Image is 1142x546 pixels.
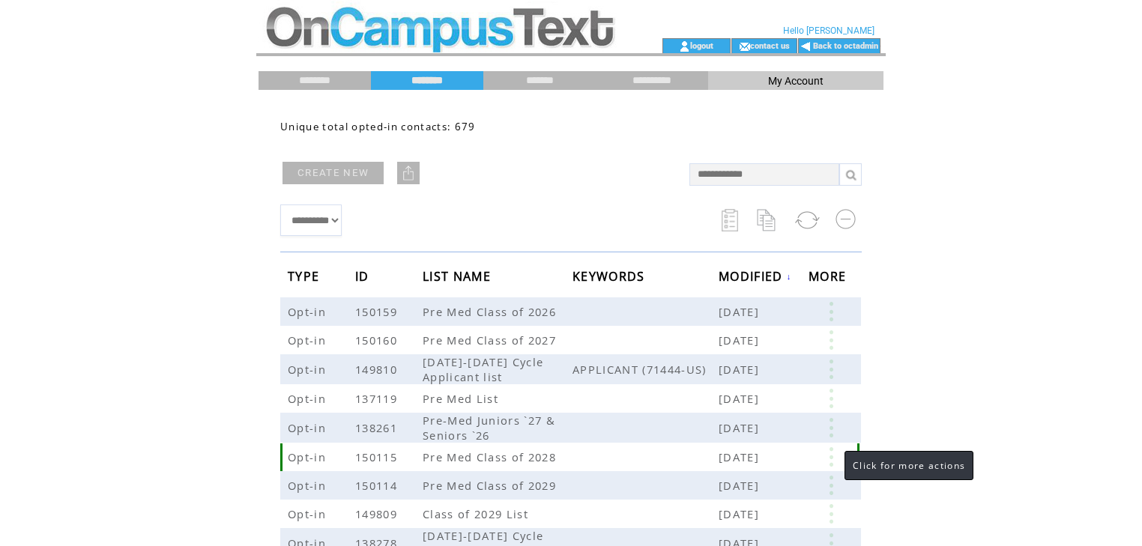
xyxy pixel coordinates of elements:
span: Opt-in [288,391,330,406]
span: Pre-Med Juniors `27 & Seniors `26 [423,413,555,443]
a: ID [355,271,373,280]
span: [DATE] [719,391,763,406]
img: contact_us_icon.gif [739,40,750,52]
span: 149809 [355,506,401,521]
a: CREATE NEW [283,162,384,184]
span: 150160 [355,333,401,348]
span: [DATE] [719,449,763,464]
span: 137119 [355,391,401,406]
span: Opt-in [288,333,330,348]
span: [DATE] [719,506,763,521]
span: [DATE] [719,333,763,348]
span: APPLICANT (71444-US) [572,362,719,377]
span: [DATE] [719,420,763,435]
span: [DATE] [719,304,763,319]
a: contact us [750,40,790,50]
span: [DATE] [719,478,763,493]
a: KEYWORDS [572,271,649,280]
span: My Account [768,75,824,87]
span: Pre Med Class of 2027 [423,333,560,348]
span: MORE [809,264,850,292]
span: LIST NAME [423,264,495,292]
span: KEYWORDS [572,264,649,292]
span: [DATE]-[DATE] Cycle Applicant list [423,354,543,384]
span: Class of 2029 List [423,506,532,521]
span: Opt-in [288,420,330,435]
a: Back to octadmin [813,41,878,51]
span: MODIFIED [719,264,787,292]
span: Opt-in [288,362,330,377]
span: TYPE [288,264,323,292]
span: Click for more actions [853,459,965,472]
span: 150114 [355,478,401,493]
img: upload.png [401,166,416,181]
span: Unique total opted-in contacts: 679 [280,120,476,133]
span: [DATE] [719,362,763,377]
span: Opt-in [288,304,330,319]
span: Opt-in [288,506,330,521]
span: Pre Med Class of 2026 [423,304,560,319]
span: Hello [PERSON_NAME] [783,25,874,36]
img: backArrow.gif [800,40,812,52]
span: Opt-in [288,478,330,493]
span: 150115 [355,449,401,464]
a: TYPE [288,271,323,280]
a: MODIFIED↓ [719,272,792,281]
a: logout [690,40,713,50]
span: ID [355,264,373,292]
span: 150159 [355,304,401,319]
span: Pre Med List [423,391,502,406]
span: 138261 [355,420,401,435]
span: 149810 [355,362,401,377]
span: Opt-in [288,449,330,464]
span: Pre Med Class of 2029 [423,478,560,493]
span: Pre Med Class of 2028 [423,449,560,464]
img: account_icon.gif [679,40,690,52]
a: LIST NAME [423,271,495,280]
